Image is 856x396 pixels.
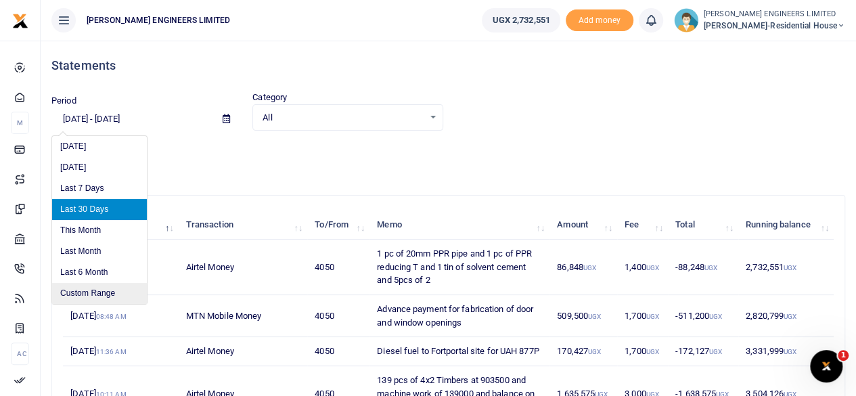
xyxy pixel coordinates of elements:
[583,264,596,271] small: UGX
[52,262,147,283] li: Last 6 Month
[476,8,565,32] li: Wallet ballance
[646,348,659,355] small: UGX
[52,283,147,304] li: Custom Range
[252,91,287,104] label: Category
[588,313,601,320] small: UGX
[646,313,659,320] small: UGX
[588,348,601,355] small: UGX
[704,9,845,20] small: [PERSON_NAME] ENGINEERS LIMITED
[11,343,29,365] li: Ac
[704,20,845,32] span: [PERSON_NAME]-Residential House
[674,8,698,32] img: profile-user
[179,337,308,366] td: Airtel Money
[668,295,738,337] td: -511,200
[52,136,147,157] li: [DATE]
[63,295,179,337] td: [DATE]
[52,178,147,199] li: Last 7 Days
[674,8,845,32] a: profile-user [PERSON_NAME] ENGINEERS LIMITED [PERSON_NAME]-Residential House
[566,9,633,32] li: Toup your wallet
[179,295,308,337] td: MTN Mobile Money
[307,240,369,295] td: 4050
[52,241,147,262] li: Last Month
[738,240,834,295] td: 2,732,551
[709,348,722,355] small: UGX
[96,348,127,355] small: 11:36 AM
[549,337,617,366] td: 170,427
[617,337,668,366] td: 1,700
[549,240,617,295] td: 86,848
[784,264,796,271] small: UGX
[51,108,212,131] input: select period
[11,112,29,134] li: M
[704,264,717,271] small: UGX
[566,9,633,32] span: Add money
[12,15,28,25] a: logo-small logo-large logo-large
[369,295,549,337] td: Advance payment for fabrication of door and window openings
[668,337,738,366] td: -172,127
[709,313,722,320] small: UGX
[784,313,796,320] small: UGX
[96,313,127,320] small: 08:48 AM
[838,350,849,361] span: 1
[738,337,834,366] td: 3,331,999
[52,157,147,178] li: [DATE]
[51,94,76,108] label: Period
[369,337,549,366] td: Diesel fuel to Fortportal site for UAH 877P
[617,240,668,295] td: 1,400
[179,211,308,240] th: Transaction: activate to sort column ascending
[617,295,668,337] td: 1,700
[369,211,549,240] th: Memo: activate to sort column ascending
[307,211,369,240] th: To/From: activate to sort column ascending
[307,295,369,337] td: 4050
[179,240,308,295] td: Airtel Money
[492,14,549,27] span: UGX 2,732,551
[307,337,369,366] td: 4050
[668,211,738,240] th: Total: activate to sort column ascending
[52,220,147,241] li: This Month
[263,111,423,125] span: All
[810,350,842,382] iframe: Intercom live chat
[549,211,617,240] th: Amount: activate to sort column ascending
[566,14,633,24] a: Add money
[646,264,659,271] small: UGX
[617,211,668,240] th: Fee: activate to sort column ascending
[81,14,235,26] span: [PERSON_NAME] ENGINEERS LIMITED
[738,211,834,240] th: Running balance: activate to sort column ascending
[668,240,738,295] td: -88,248
[51,147,845,161] p: Download
[738,295,834,337] td: 2,820,799
[12,13,28,29] img: logo-small
[482,8,560,32] a: UGX 2,732,551
[549,295,617,337] td: 509,500
[63,337,179,366] td: [DATE]
[52,199,147,220] li: Last 30 Days
[51,58,845,73] h4: Statements
[369,240,549,295] td: 1 pc of 20mm PPR pipe and 1 pc of PPR reducing T and 1 tin of solvent cement and 5pcs of 2
[784,348,796,355] small: UGX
